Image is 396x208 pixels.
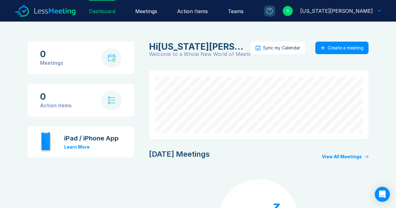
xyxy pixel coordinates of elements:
[256,5,275,17] a: ?
[64,134,119,142] div: iPad / iPhone App
[40,102,72,109] div: Action items
[328,45,363,50] div: Create a meeting
[283,6,293,16] div: G
[322,154,368,159] a: View All Meetings
[149,42,247,52] div: Georgia Kellie
[149,149,210,159] div: [DATE] Meetings
[149,52,250,57] div: Welcome to a Whole New World of Meetings
[375,187,390,202] div: Open Intercom Messenger
[322,154,362,159] div: View All Meetings
[108,97,115,104] img: check-list.svg
[40,132,52,152] img: iphone.svg
[108,54,116,62] img: calendar-with-clock.svg
[40,59,63,67] div: Meetings
[300,7,373,15] div: Georgia Kellie
[266,8,273,14] div: ?
[250,42,305,54] button: Sync my Calendar
[315,42,368,54] button: Create a meeting
[40,92,72,102] div: 0
[64,144,90,150] a: Learn More
[40,49,63,59] div: 0
[263,45,300,50] div: Sync my Calendar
